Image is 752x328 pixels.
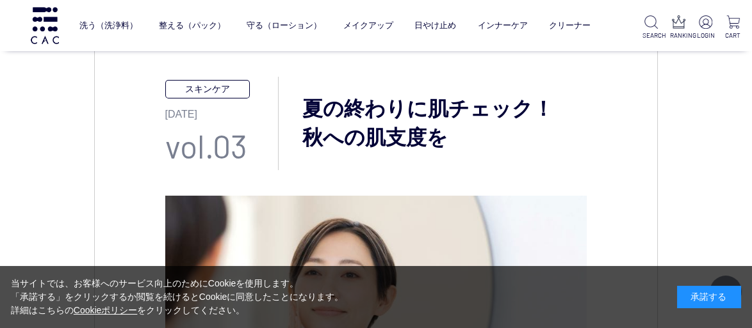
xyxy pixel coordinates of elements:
[670,15,687,40] a: RANKING
[79,11,138,40] a: 洗う（洗浄料）
[670,31,687,40] p: RANKING
[74,305,138,315] a: Cookieポリシー
[165,80,250,98] p: スキンケア
[343,11,393,40] a: メイクアップ
[247,11,322,40] a: 守る（ローション）
[29,7,61,43] img: logo
[642,15,660,40] a: SEARCH
[11,277,344,317] div: 当サイトでは、お客様へのサービス向上のためにCookieを使用します。 「承諾する」をクリックするか閲覧を続けるとCookieに同意したことになります。 詳細はこちらの をクリックしてください。
[414,11,456,40] a: 日やけ止め
[165,98,279,122] p: [DATE]
[279,95,587,152] h3: 夏の終わりに肌チェック！ 秋への肌支度を
[697,31,714,40] p: LOGIN
[677,286,741,308] div: 承諾する
[165,122,279,170] p: vol.03
[549,11,591,40] a: クリーナー
[477,11,527,40] a: インナーケア
[697,15,714,40] a: LOGIN
[724,15,742,40] a: CART
[642,31,660,40] p: SEARCH
[724,31,742,40] p: CART
[159,11,225,40] a: 整える（パック）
